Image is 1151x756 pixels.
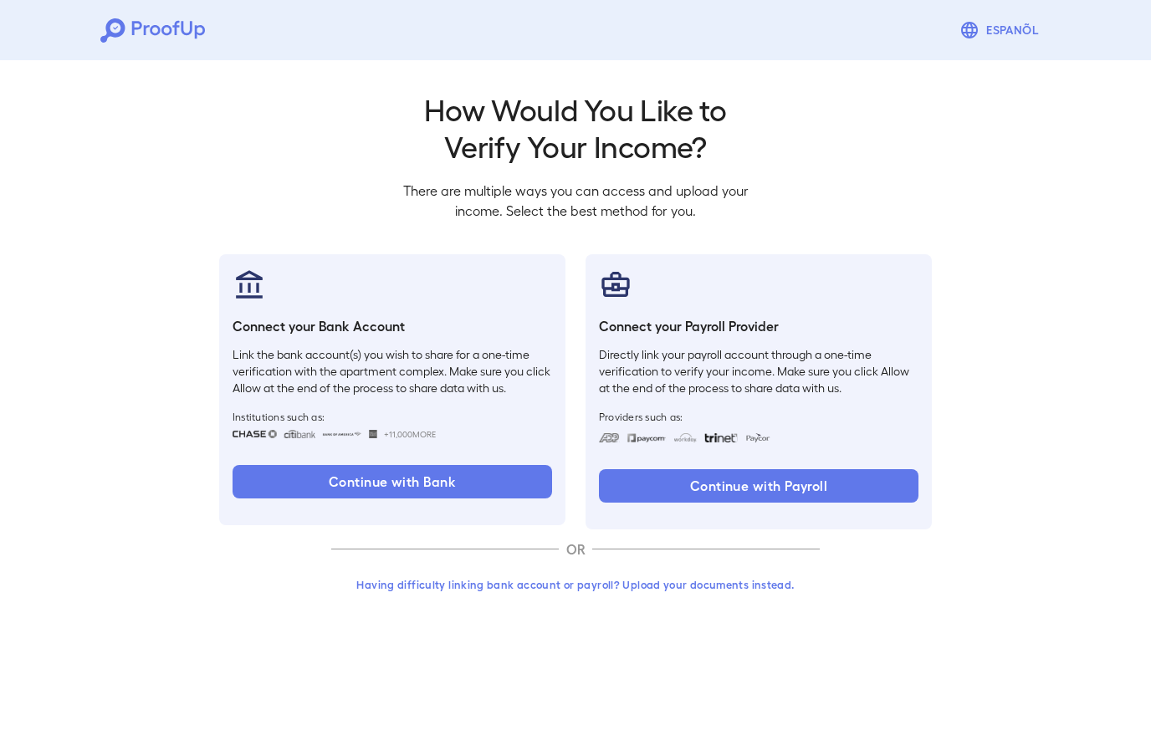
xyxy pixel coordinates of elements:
img: payrollProvider.svg [599,268,632,301]
button: Continue with Bank [233,465,552,498]
img: paycom.svg [627,433,667,442]
img: paycon.svg [744,433,770,442]
img: citibank.svg [284,430,315,438]
img: chase.svg [233,430,277,438]
img: adp.svg [599,433,620,442]
img: workday.svg [673,433,698,442]
p: There are multiple ways you can access and upload your income. Select the best method for you. [390,181,761,221]
button: Espanõl [953,13,1051,47]
h6: Connect your Payroll Provider [599,316,918,336]
span: Institutions such as: [233,410,552,423]
p: Directly link your payroll account through a one-time verification to verify your income. Make su... [599,346,918,396]
h6: Connect your Bank Account [233,316,552,336]
p: OR [559,539,592,559]
h2: How Would You Like to Verify Your Income? [390,90,761,164]
span: Providers such as: [599,410,918,423]
button: Continue with Payroll [599,469,918,503]
img: bankOfAmerica.svg [322,430,362,438]
img: wellsfargo.svg [369,430,378,438]
img: trinet.svg [704,433,738,442]
p: Link the bank account(s) you wish to share for a one-time verification with the apartment complex... [233,346,552,396]
span: +11,000 More [384,427,436,441]
button: Having difficulty linking bank account or payroll? Upload your documents instead. [331,570,820,600]
img: bankAccount.svg [233,268,266,301]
